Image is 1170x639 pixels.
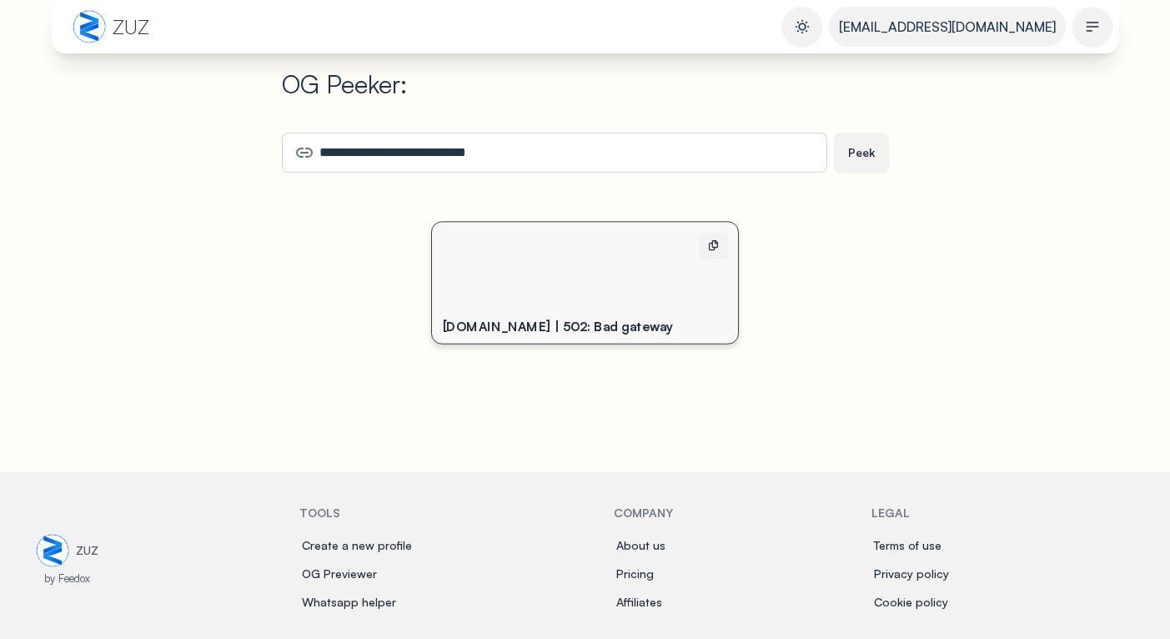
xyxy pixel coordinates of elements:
img: zuz-to-logo-DkA4Xalu.png [36,534,69,567]
a: Privacy policy [871,563,952,585]
h1: OG Peeker: [282,69,889,99]
span: ZUZ [113,13,149,40]
a: OG Previewer [299,563,379,585]
a: Cookie policy [871,591,951,613]
img: zuz-to-logo-DkA4Xalu.png [73,10,106,43]
a: Terms of use [871,535,944,556]
a: ZUZ [33,531,101,570]
a: Whatsapp helper [299,591,399,613]
a: Create a new profile [299,535,414,556]
h6: Legal [871,505,910,521]
a: Pricing [614,563,656,585]
h6: Tools [299,505,340,521]
button: Peek [834,133,889,173]
a: Affiliates [614,591,665,613]
a: About us [614,535,668,556]
p: by Feedox [33,570,101,586]
h6: Company [614,505,673,521]
div: ZUZ [76,542,98,559]
a: [EMAIL_ADDRESS][DOMAIN_NAME] [829,7,1066,47]
div: [DOMAIN_NAME] | 502: Bad gateway [443,318,727,335]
